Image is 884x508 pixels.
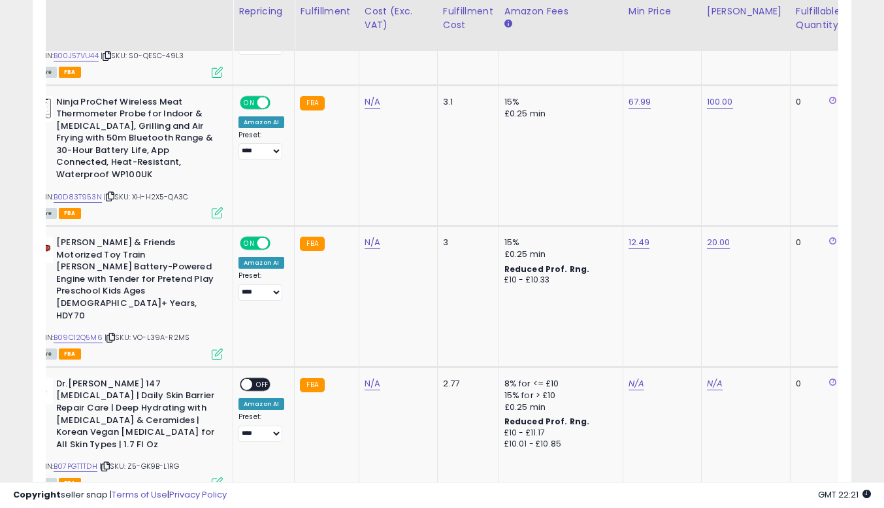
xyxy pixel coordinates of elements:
[504,439,613,450] div: £10.01 - £10.85
[443,378,489,390] div: 2.77
[54,192,102,203] a: B0D83T953N
[238,413,284,442] div: Preset:
[13,489,227,501] div: seller snap | |
[169,488,227,501] a: Privacy Policy
[56,378,215,454] b: Dr.[PERSON_NAME] 147 [MEDICAL_DATA] | Daily Skin Barrier Repair Care | Deep Hydrating with [MEDIC...
[504,390,613,401] div: 15% for > £10
[443,96,489,108] div: 3.1
[629,95,651,109] a: 67.99
[365,236,380,249] a: N/A
[238,398,284,410] div: Amazon AI
[24,5,227,18] div: Title
[59,67,81,78] span: FBA
[241,97,257,108] span: ON
[818,488,871,501] span: 2025-09-7 22:21 GMT
[252,379,273,390] span: OFF
[300,378,324,392] small: FBA
[504,263,590,275] b: Reduced Prof. Rng.
[504,401,613,413] div: £0.25 min
[241,238,257,249] span: ON
[54,50,99,61] a: B00J57VU44
[54,332,103,343] a: B09C12Q5M6
[101,50,184,61] span: | SKU: S0-QESC-49L3
[365,5,432,32] div: Cost (Exc. VAT)
[269,97,289,108] span: OFF
[796,237,836,248] div: 0
[238,5,289,18] div: Repricing
[238,257,284,269] div: Amazon AI
[796,378,836,390] div: 0
[796,96,836,108] div: 0
[238,131,284,160] div: Preset:
[59,478,81,489] span: FBA
[504,248,613,260] div: £0.25 min
[99,461,179,471] span: | SKU: Z5-GK9B-L1RG
[56,96,215,184] b: Ninja ProChef Wireless Meat Thermometer Probe for Indoor & [MEDICAL_DATA], Grilling and Air Fryin...
[300,96,324,110] small: FBA
[443,237,489,248] div: 3
[238,116,284,128] div: Amazon AI
[504,428,613,439] div: £10 - £11.17
[629,236,650,249] a: 12.49
[300,5,353,18] div: Fulfillment
[443,5,493,32] div: Fulfillment Cost
[707,377,723,390] a: N/A
[54,461,97,472] a: B07PGTTTDH
[56,237,215,325] b: [PERSON_NAME] & Friends Motorized Toy Train [PERSON_NAME] Battery-Powered Engine with Tender for ...
[504,237,613,248] div: 15%
[112,488,167,501] a: Terms of Use
[13,488,61,501] strong: Copyright
[629,5,696,18] div: Min Price
[504,275,613,286] div: £10 - £10.33
[105,332,189,343] span: | SKU: VO-L39A-R2MS
[707,236,730,249] a: 20.00
[504,5,617,18] div: Amazon Fees
[269,238,289,249] span: OFF
[504,416,590,427] b: Reduced Prof. Rng.
[504,108,613,120] div: £0.25 min
[504,378,613,390] div: 8% for <= £10
[104,192,188,202] span: | SKU: XH-H2X5-QA3C
[504,96,613,108] div: 15%
[504,18,512,30] small: Amazon Fees.
[238,271,284,301] div: Preset:
[707,5,785,18] div: [PERSON_NAME]
[365,377,380,390] a: N/A
[365,95,380,109] a: N/A
[707,95,733,109] a: 100.00
[59,348,81,360] span: FBA
[300,237,324,251] small: FBA
[796,5,841,32] div: Fulfillable Quantity
[59,208,81,219] span: FBA
[629,377,644,390] a: N/A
